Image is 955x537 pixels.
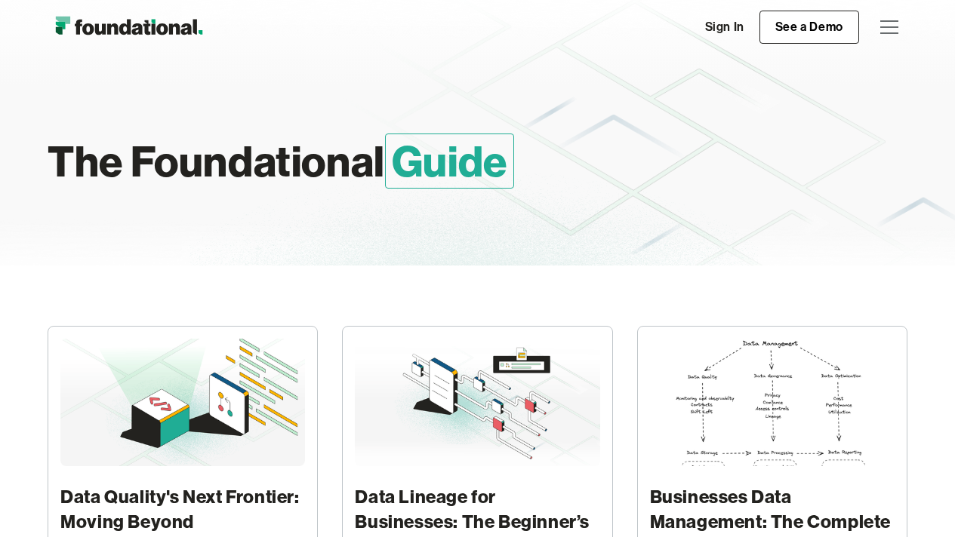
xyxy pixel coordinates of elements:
[48,130,680,193] h1: The Foundational
[759,11,859,44] a: See a Demo
[880,465,955,537] iframe: Chat Widget
[871,9,907,45] div: menu
[690,11,759,43] a: Sign In
[48,12,210,42] a: home
[385,133,514,189] span: Guide
[48,12,210,42] img: Foundational Logo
